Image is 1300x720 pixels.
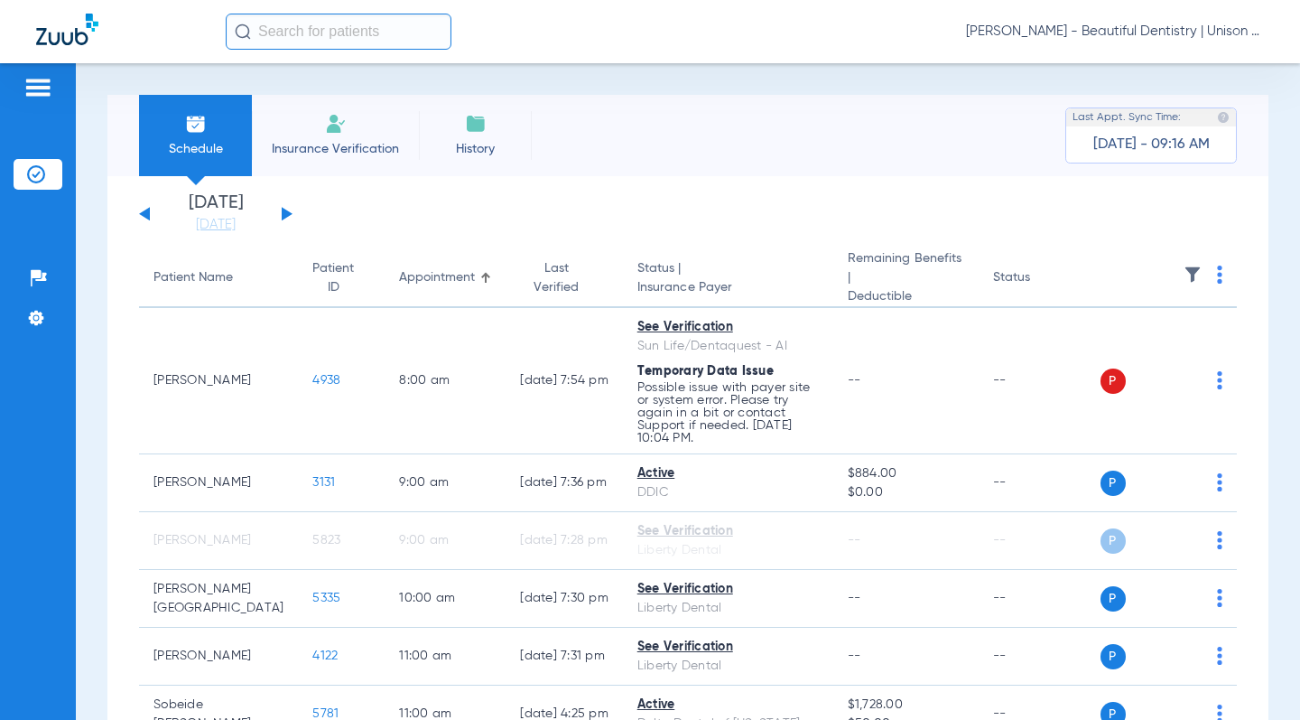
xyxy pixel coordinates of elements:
td: [PERSON_NAME] [139,308,298,454]
img: hamburger-icon [23,77,52,98]
td: 9:00 AM [385,454,506,512]
span: Last Appt. Sync Time: [1072,108,1181,126]
img: group-dot-blue.svg [1217,473,1222,491]
td: [DATE] 7:54 PM [506,308,623,454]
img: Zuub Logo [36,14,98,45]
img: Manual Insurance Verification [325,113,347,135]
div: Patient Name [153,268,233,287]
span: History [432,140,518,158]
img: Schedule [185,113,207,135]
img: x.svg [1176,531,1194,549]
span: $0.00 [848,483,964,502]
td: [PERSON_NAME] [139,628,298,686]
td: -- [979,628,1100,686]
span: Temporary Data Issue [637,365,774,378]
td: 11:00 AM [385,628,506,686]
td: -- [979,308,1100,454]
div: See Verification [637,522,819,541]
div: Patient Name [153,268,283,287]
iframe: Chat Widget [1210,633,1300,720]
td: [PERSON_NAME] [139,512,298,570]
img: x.svg [1176,647,1194,665]
span: -- [848,374,861,387]
div: Liberty Dental [637,599,819,618]
span: P [1100,528,1126,554]
span: P [1100,586,1126,612]
td: [DATE] 7:30 PM [506,570,623,628]
div: See Verification [637,638,819,657]
span: $1,728.00 [848,696,964,715]
td: [PERSON_NAME] [139,454,298,512]
div: See Verification [637,580,819,599]
span: 3131 [312,476,335,489]
span: P [1100,471,1126,496]
img: x.svg [1176,589,1194,607]
img: filter.svg [1184,266,1202,284]
a: [DATE] [162,216,270,234]
span: Schedule [153,140,238,158]
img: Search Icon [235,23,251,40]
td: -- [979,512,1100,570]
div: See Verification [637,318,819,337]
p: Possible issue with payer site or system error. Please try again in a bit or contact Support if n... [637,381,819,444]
span: 5823 [312,534,340,547]
img: group-dot-blue.svg [1217,531,1222,549]
span: Insurance Verification [265,140,405,158]
div: DDIC [637,483,819,502]
div: Sun Life/Dentaquest - AI [637,337,819,356]
img: x.svg [1176,371,1194,389]
span: [PERSON_NAME] - Beautiful Dentistry | Unison Dental Group [966,23,1264,41]
span: Deductible [848,287,964,306]
td: [DATE] 7:28 PM [506,512,623,570]
td: -- [979,454,1100,512]
span: 5335 [312,592,340,604]
span: [DATE] - 09:16 AM [1093,136,1210,154]
li: [DATE] [162,194,270,234]
div: Active [637,464,819,483]
td: [DATE] 7:31 PM [506,628,623,686]
div: Appointment [399,268,491,287]
div: Liberty Dental [637,541,819,560]
span: 4122 [312,650,338,662]
td: 8:00 AM [385,308,506,454]
span: -- [848,534,861,547]
td: -- [979,570,1100,628]
div: Active [637,696,819,715]
img: x.svg [1176,473,1194,491]
td: 10:00 AM [385,570,506,628]
th: Status [979,249,1100,308]
div: Patient ID [312,259,354,297]
td: [DATE] 7:36 PM [506,454,623,512]
span: P [1100,644,1126,669]
div: Last Verified [520,259,608,297]
img: group-dot-blue.svg [1217,266,1222,284]
img: group-dot-blue.svg [1217,589,1222,607]
input: Search for patients [226,14,451,50]
div: Appointment [399,268,475,287]
div: Liberty Dental [637,657,819,676]
span: -- [848,592,861,604]
th: Status | [623,249,833,308]
img: last sync help info [1217,111,1230,124]
span: 5781 [312,707,339,720]
td: 9:00 AM [385,512,506,570]
span: 4938 [312,374,340,387]
img: group-dot-blue.svg [1217,371,1222,389]
span: $884.00 [848,464,964,483]
span: -- [848,650,861,662]
th: Remaining Benefits | [833,249,979,308]
span: P [1100,369,1126,394]
span: Insurance Payer [637,278,819,297]
td: [PERSON_NAME][GEOGRAPHIC_DATA] [139,570,298,628]
div: Patient ID [312,259,370,297]
div: Last Verified [520,259,592,297]
img: History [465,113,487,135]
